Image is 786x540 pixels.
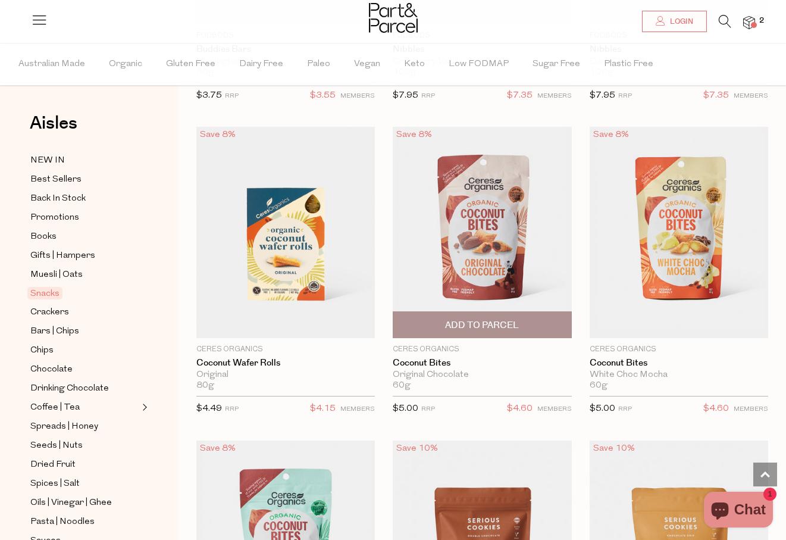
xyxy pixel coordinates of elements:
[30,324,79,339] span: Bars | Chips
[139,400,148,414] button: Expand/Collapse Coffee | Tea
[393,358,571,369] a: Coconut Bites
[590,91,615,100] span: $7.95
[30,173,82,187] span: Best Sellers
[421,93,435,99] small: RRP
[30,172,139,187] a: Best Sellers
[30,363,73,377] span: Chocolate
[393,441,441,457] div: Save 10%
[30,230,57,244] span: Books
[354,43,380,85] span: Vegan
[30,286,139,301] a: Snacks
[30,110,77,136] span: Aisles
[743,16,755,29] a: 2
[393,380,411,391] span: 60g
[340,93,375,99] small: MEMBERS
[30,210,139,225] a: Promotions
[340,406,375,413] small: MEMBERS
[30,419,139,434] a: Spreads | Honey
[239,43,283,85] span: Dairy Free
[507,401,533,417] span: $4.60
[590,127,632,143] div: Save 8%
[30,153,139,168] a: NEW IN
[196,380,214,391] span: 80g
[109,43,142,85] span: Organic
[30,343,139,358] a: Chips
[756,15,767,26] span: 2
[393,404,418,413] span: $5.00
[307,43,330,85] span: Paleo
[30,496,112,510] span: Oils | Vinegar | Ghee
[700,492,776,530] inbox-online-store-chat: Shopify online store chat
[449,43,509,85] span: Low FODMAP
[393,127,571,338] img: Coconut Bites
[30,458,76,472] span: Dried Fruit
[393,344,571,355] p: Ceres Organics
[166,43,215,85] span: Gluten Free
[30,477,80,491] span: Spices | Salt
[30,438,139,453] a: Seeds | Nuts
[30,514,139,529] a: Pasta | Noodles
[196,404,222,413] span: $4.49
[30,420,98,434] span: Spreads | Honey
[393,127,436,143] div: Save 8%
[618,93,632,99] small: RRP
[404,43,425,85] span: Keto
[445,319,519,332] span: Add To Parcel
[30,267,139,282] a: Muesli | Oats
[30,305,69,320] span: Crackers
[30,495,139,510] a: Oils | Vinegar | Ghee
[30,401,80,415] span: Coffee | Tea
[27,287,62,299] span: Snacks
[18,43,85,85] span: Australian Made
[30,362,139,377] a: Chocolate
[30,211,79,225] span: Promotions
[604,43,653,85] span: Plastic Free
[30,114,77,144] a: Aisles
[533,43,580,85] span: Sugar Free
[30,400,139,415] a: Coffee | Tea
[196,370,375,380] div: Original
[30,515,95,529] span: Pasta | Noodles
[30,305,139,320] a: Crackers
[703,88,729,104] span: $7.35
[30,457,139,472] a: Dried Fruit
[30,154,65,168] span: NEW IN
[30,268,83,282] span: Muesli | Oats
[30,344,54,358] span: Chips
[590,127,768,338] img: Coconut Bites
[507,88,533,104] span: $7.35
[30,248,139,263] a: Gifts | Hampers
[30,192,86,206] span: Back In Stock
[393,370,571,380] div: Original Chocolate
[310,88,336,104] span: $3.55
[590,441,638,457] div: Save 10%
[310,401,336,417] span: $4.15
[421,406,435,413] small: RRP
[393,91,418,100] span: $7.95
[642,11,707,32] a: Login
[590,380,607,391] span: 60g
[590,370,768,380] div: White Choc Mocha
[30,476,139,491] a: Spices | Salt
[196,127,375,338] img: Coconut Wafer Rolls
[30,249,95,263] span: Gifts | Hampers
[734,406,768,413] small: MEMBERS
[393,311,571,338] button: Add To Parcel
[667,17,693,27] span: Login
[369,3,418,33] img: Part&Parcel
[30,381,139,396] a: Drinking Chocolate
[590,344,768,355] p: Ceres Organics
[30,229,139,244] a: Books
[30,324,139,339] a: Bars | Chips
[618,406,632,413] small: RRP
[590,358,768,369] a: Coconut Bites
[196,441,239,457] div: Save 8%
[196,344,375,355] p: Ceres Organics
[537,406,572,413] small: MEMBERS
[225,406,239,413] small: RRP
[30,382,109,396] span: Drinking Chocolate
[734,93,768,99] small: MEMBERS
[30,191,139,206] a: Back In Stock
[196,127,239,143] div: Save 8%
[225,93,239,99] small: RRP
